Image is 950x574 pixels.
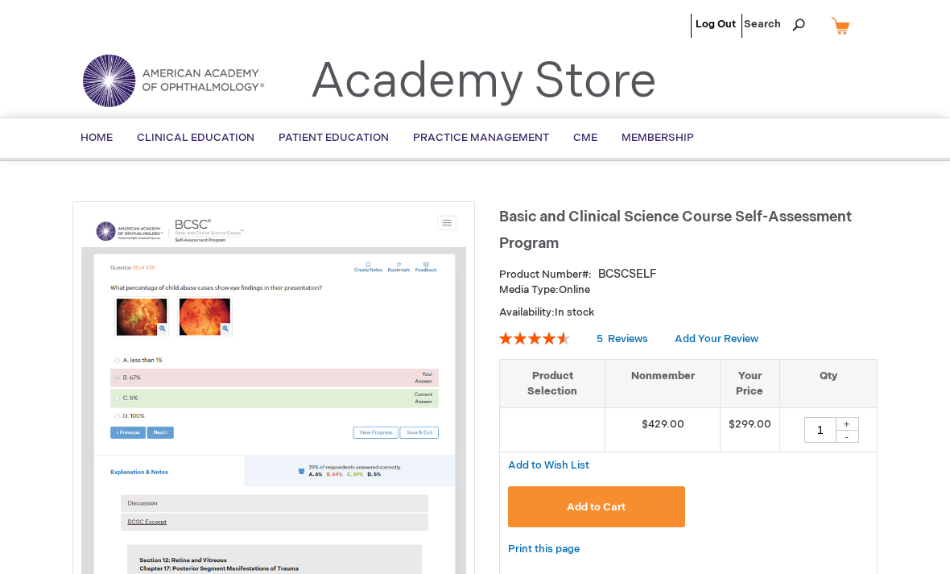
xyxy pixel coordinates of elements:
[605,359,721,407] th: Nonmember
[413,131,549,144] span: Practice Management
[804,417,836,443] input: Qty
[508,539,580,560] a: Print this page
[608,332,648,345] span: Reviews
[137,131,254,144] span: Clinical Education
[555,306,594,319] span: In stock
[744,8,805,40] span: Search
[279,131,389,144] span: Patient Education
[835,417,859,431] div: +
[779,359,877,407] th: Qty
[499,268,592,281] strong: Product Number
[499,305,878,320] p: Availability:
[605,408,721,452] td: $429.00
[81,131,113,144] span: Home
[720,408,779,452] td: $299.00
[499,209,852,252] span: Basic and Clinical Science Course Self-Assessment Program
[720,359,779,407] th: Your Price
[499,332,570,345] div: 92%
[561,118,609,158] a: CME
[499,283,559,296] strong: Media Type:
[401,118,561,158] a: Practice Management
[609,118,706,158] a: Membership
[573,131,597,144] span: CME
[598,266,657,283] div: BCSCSELF
[500,359,605,407] th: Product Selection
[696,18,736,31] a: Log Out
[567,501,626,514] span: Add to Cart
[835,430,859,443] div: -
[597,332,603,345] span: 5
[508,486,685,527] button: Add to Cart
[499,283,878,298] p: Online
[125,118,266,158] a: Clinical Education
[508,458,589,472] a: Add to Wish List
[597,332,651,345] a: 5 Reviews
[622,131,694,144] span: Membership
[508,459,589,472] span: Add to Wish List
[266,118,401,158] a: Patient Education
[675,332,758,345] a: Add Your Review
[310,53,657,111] a: Academy Store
